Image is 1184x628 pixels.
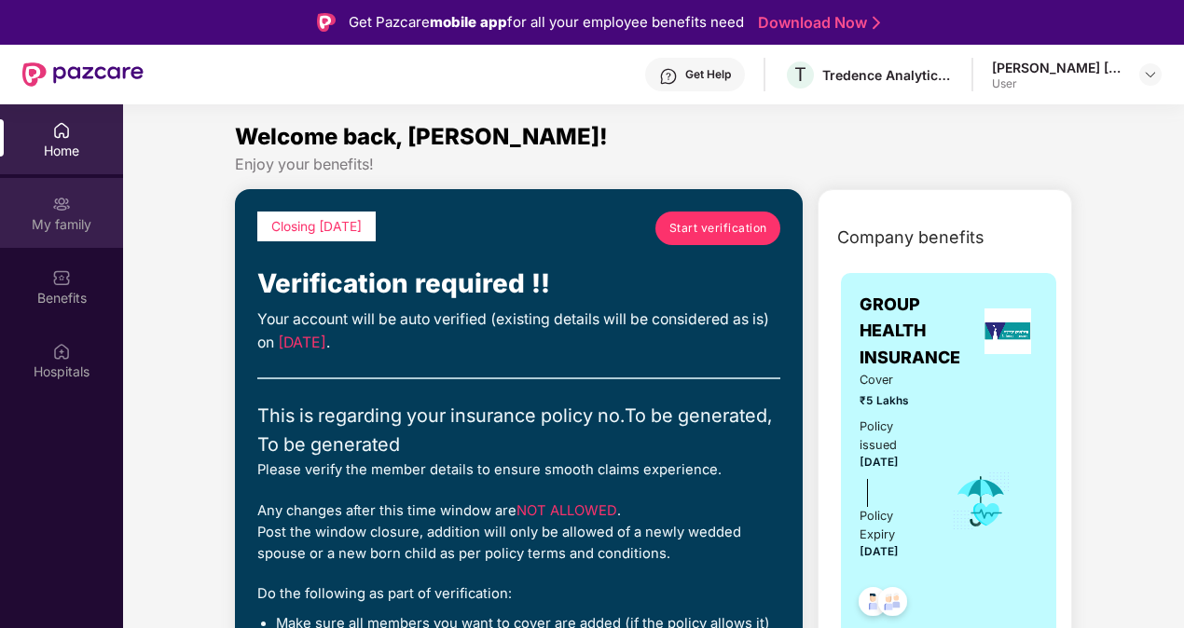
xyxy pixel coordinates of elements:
[278,334,326,351] span: [DATE]
[860,371,926,389] span: Cover
[257,308,780,355] div: Your account will be auto verified (existing details will be considered as is) on .
[52,195,71,213] img: svg+xml;base64,PHN2ZyB3aWR0aD0iMjAiIGhlaWdodD0iMjAiIHZpZXdCb3g9IjAgMCAyMCAyMCIgZmlsbD0ibm9uZSIgeG...
[257,459,780,481] div: Please verify the member details to ensure smooth claims experience.
[1143,67,1158,82] img: svg+xml;base64,PHN2ZyBpZD0iRHJvcGRvd24tMzJ4MzIiIHhtbG5zPSJodHRwOi8vd3d3LnczLm9yZy8yMDAwL3N2ZyIgd2...
[655,212,780,245] a: Start verification
[870,581,916,627] img: svg+xml;base64,PHN2ZyB4bWxucz0iaHR0cDovL3d3dy53My5vcmcvMjAwMC9zdmciIHdpZHRoPSI0OC45NDMiIGhlaWdodD...
[951,471,1012,532] img: icon
[257,500,780,566] div: Any changes after this time window are . Post the window closure, addition will only be allowed o...
[860,456,899,469] span: [DATE]
[349,11,744,34] div: Get Pazcare for all your employee benefits need
[669,219,767,237] span: Start verification
[52,268,71,287] img: svg+xml;base64,PHN2ZyBpZD0iQmVuZWZpdHMiIHhtbG5zPSJodHRwOi8vd3d3LnczLm9yZy8yMDAwL3N2ZyIgd2lkdGg9Ij...
[685,67,731,82] div: Get Help
[860,392,926,410] span: ₹5 Lakhs
[860,292,977,371] span: GROUP HEALTH INSURANCE
[992,59,1122,76] div: [PERSON_NAME] [PERSON_NAME]
[860,545,899,558] span: [DATE]
[984,308,1031,354] img: insurerLogo
[850,581,896,627] img: svg+xml;base64,PHN2ZyB4bWxucz0iaHR0cDovL3d3dy53My5vcmcvMjAwMC9zdmciIHdpZHRoPSI0OC45NDMiIGhlaWdodD...
[317,13,336,32] img: Logo
[271,219,362,234] span: Closing [DATE]
[860,507,926,544] div: Policy Expiry
[794,63,806,86] span: T
[257,583,780,605] div: Do the following as part of verification:
[257,264,780,305] div: Verification required !!
[52,121,71,140] img: svg+xml;base64,PHN2ZyBpZD0iSG9tZSIgeG1sbnM9Imh0dHA6Ly93d3cudzMub3JnLzIwMDAvc3ZnIiB3aWR0aD0iMjAiIG...
[992,76,1122,91] div: User
[235,123,608,150] span: Welcome back, [PERSON_NAME]!
[837,225,984,251] span: Company benefits
[659,67,678,86] img: svg+xml;base64,PHN2ZyBpZD0iSGVscC0zMngzMiIgeG1sbnM9Imh0dHA6Ly93d3cudzMub3JnLzIwMDAvc3ZnIiB3aWR0aD...
[873,13,880,33] img: Stroke
[52,342,71,361] img: svg+xml;base64,PHN2ZyBpZD0iSG9zcGl0YWxzIiB4bWxucz0iaHR0cDovL3d3dy53My5vcmcvMjAwMC9zdmciIHdpZHRoPS...
[257,402,780,459] div: This is regarding your insurance policy no. To be generated, To be generated
[822,66,953,84] div: Tredence Analytics Solutions Private Limited
[860,417,926,455] div: Policy issued
[516,502,617,519] span: NOT ALLOWED
[22,62,144,87] img: New Pazcare Logo
[235,155,1072,174] div: Enjoy your benefits!
[430,13,507,31] strong: mobile app
[758,13,874,33] a: Download Now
